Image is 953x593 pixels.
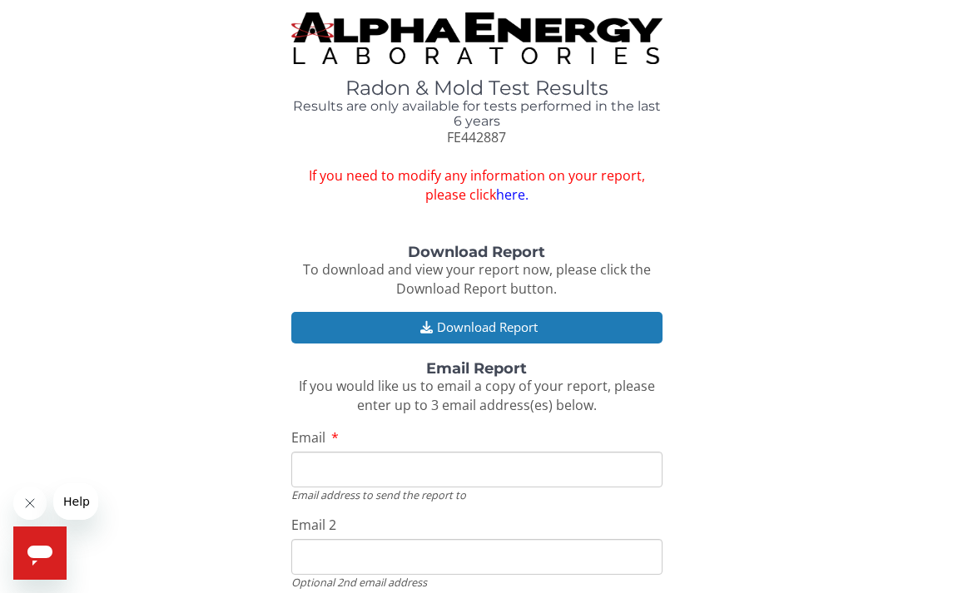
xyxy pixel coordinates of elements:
h4: Results are only available for tests performed in the last 6 years [291,99,663,128]
a: here. [496,185,529,204]
span: FE442887 [447,128,506,146]
span: Email [291,428,325,447]
span: If you need to modify any information on your report, please click [291,166,663,205]
strong: Email Report [426,359,527,378]
h1: Radon & Mold Test Results [291,77,663,99]
span: Email 2 [291,516,336,534]
span: If you would like us to email a copy of your report, please enter up to 3 email address(es) below. [299,377,655,414]
img: TightCrop.jpg [291,12,663,64]
span: To download and view your report now, please click the Download Report button. [303,260,651,298]
div: Optional 2nd email address [291,575,663,590]
iframe: Close message [13,487,47,520]
iframe: Message from company [53,483,98,520]
div: Email address to send the report to [291,487,663,502]
strong: Download Report [408,243,545,261]
iframe: Button to launch messaging window [13,526,67,580]
button: Download Report [291,312,663,343]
